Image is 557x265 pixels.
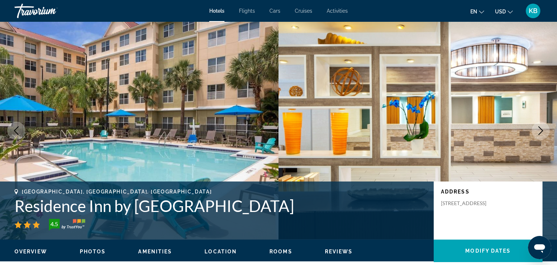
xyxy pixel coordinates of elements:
span: Location [205,249,237,254]
button: Overview [15,248,47,255]
span: Overview [15,249,47,254]
span: Amenities [138,249,172,254]
a: Hotels [209,8,224,14]
button: Previous image [7,122,25,140]
button: Change currency [495,6,513,17]
p: [STREET_ADDRESS] [441,200,499,207]
a: Cruises [295,8,312,14]
button: Photos [80,248,106,255]
button: Next image [532,122,550,140]
button: Location [205,248,237,255]
button: User Menu [524,3,542,19]
button: Change language [470,6,484,17]
span: Reviews [325,249,353,254]
h1: Residence Inn by [GEOGRAPHIC_DATA] [15,196,426,215]
p: Address [441,189,535,195]
button: Rooms [269,248,292,255]
a: Travorium [15,1,87,20]
span: KB [529,7,537,15]
button: Reviews [325,248,353,255]
span: USD [495,9,506,15]
a: Cars [269,8,280,14]
button: Amenities [138,248,172,255]
span: [GEOGRAPHIC_DATA], [GEOGRAPHIC_DATA], [GEOGRAPHIC_DATA] [22,189,212,195]
a: Activities [327,8,348,14]
img: TrustYou guest rating badge [49,219,85,231]
button: Modify Dates [434,240,542,262]
span: Photos [80,249,106,254]
span: en [470,9,477,15]
span: Modify Dates [465,248,511,254]
a: Flights [239,8,255,14]
span: Rooms [269,249,292,254]
div: 4.5 [47,220,61,228]
iframe: Button to launch messaging window [528,236,551,259]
